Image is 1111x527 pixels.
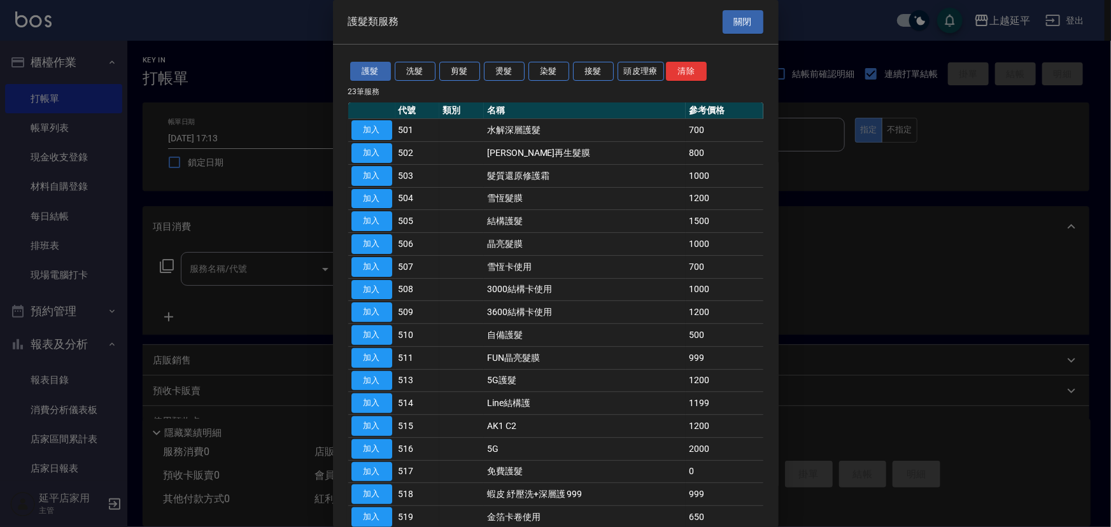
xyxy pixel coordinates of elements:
th: 代號 [395,102,440,119]
td: 水解深層護髮 [484,119,686,142]
button: 加入 [351,189,392,209]
td: 505 [395,210,440,233]
th: 類別 [439,102,484,119]
p: 23 筆服務 [348,86,763,97]
td: 507 [395,255,440,278]
button: 關閉 [723,10,763,34]
td: 自備護髮 [484,324,686,347]
td: 513 [395,369,440,392]
td: 511 [395,346,440,369]
button: 加入 [351,120,392,140]
td: 1200 [686,369,763,392]
td: Line結構護 [484,392,686,415]
td: 蝦皮 紓壓洗+深層護 999 [484,483,686,506]
td: 髮質還原修護霜 [484,164,686,187]
td: 501 [395,119,440,142]
button: 加入 [351,416,392,436]
button: 加入 [351,484,392,504]
td: 516 [395,437,440,460]
td: 506 [395,233,440,256]
td: 517 [395,460,440,483]
button: 加入 [351,507,392,527]
button: 剪髮 [439,62,480,81]
button: 加入 [351,439,392,459]
td: 514 [395,392,440,415]
td: 2000 [686,437,763,460]
td: 免費護髮 [484,460,686,483]
button: 染髮 [528,62,569,81]
td: 3600結構卡使用 [484,301,686,324]
td: 800 [686,142,763,165]
td: 999 [686,483,763,506]
th: 名稱 [484,102,686,119]
button: 清除 [666,62,707,81]
td: 510 [395,324,440,347]
td: 1200 [686,301,763,324]
button: 接髮 [573,62,614,81]
td: 雪恆卡使用 [484,255,686,278]
td: 0 [686,460,763,483]
td: 1000 [686,278,763,301]
button: 加入 [351,257,392,277]
button: 護髮 [350,62,391,81]
td: 503 [395,164,440,187]
td: 502 [395,142,440,165]
button: 加入 [351,462,392,482]
td: 700 [686,119,763,142]
td: 515 [395,415,440,438]
td: 5G [484,437,686,460]
button: 加入 [351,234,392,254]
td: 504 [395,187,440,210]
button: 加入 [351,371,392,391]
td: 雪恆髮膜 [484,187,686,210]
button: 燙髮 [484,62,525,81]
button: 加入 [351,348,392,368]
td: 500 [686,324,763,347]
td: [PERSON_NAME]再生髮膜 [484,142,686,165]
td: 1000 [686,233,763,256]
td: FUN晶亮髮膜 [484,346,686,369]
button: 加入 [351,280,392,300]
td: 1199 [686,392,763,415]
span: 護髮類服務 [348,15,399,28]
button: 加入 [351,166,392,186]
button: 加入 [351,143,392,163]
td: 518 [395,483,440,506]
td: 3000結構卡使用 [484,278,686,301]
td: 晶亮髮膜 [484,233,686,256]
button: 加入 [351,302,392,322]
td: 509 [395,301,440,324]
td: AK1 C2 [484,415,686,438]
td: 700 [686,255,763,278]
button: 加入 [351,211,392,231]
button: 加入 [351,393,392,413]
th: 參考價格 [686,102,763,119]
td: 5G護髮 [484,369,686,392]
td: 結構護髮 [484,210,686,233]
td: 1500 [686,210,763,233]
td: 1200 [686,415,763,438]
button: 頭皮理療 [618,62,665,81]
button: 加入 [351,325,392,345]
td: 1000 [686,164,763,187]
td: 1200 [686,187,763,210]
td: 999 [686,346,763,369]
td: 508 [395,278,440,301]
button: 洗髮 [395,62,435,81]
